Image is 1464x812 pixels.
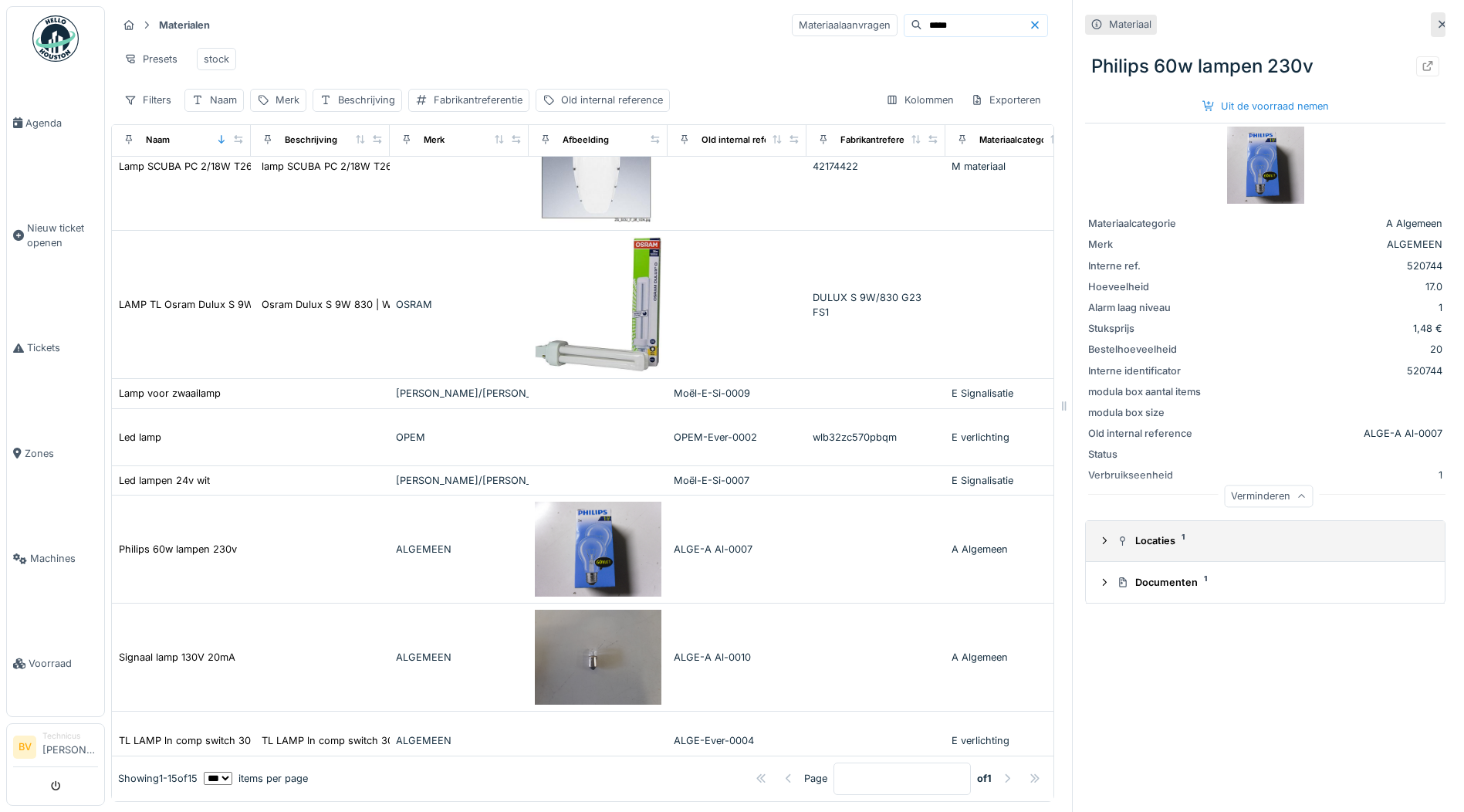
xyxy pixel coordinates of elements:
[1088,468,1204,482] div: Verbruikseenheid
[952,159,1078,174] div: M materiaal
[977,771,992,786] strong: of 1
[396,473,522,488] div: [PERSON_NAME]/[PERSON_NAME]/[PERSON_NAME]/Telemecanique…
[1109,17,1151,32] div: Materiaal
[1088,300,1204,315] div: Alarm laag niveau
[29,656,98,671] span: Voorraad
[13,736,36,759] li: BV
[702,134,794,147] div: Old internal reference
[979,134,1057,147] div: Materiaalcategorie
[117,48,184,70] div: Presets
[674,650,800,665] div: ALGE-A Al-0010
[262,733,474,748] div: TL LAMP ln comp switch 300 4w/4000K LED
[1085,46,1445,86] div: Philips 60w lampen 230v
[117,89,178,111] div: Filters
[1210,237,1442,252] div: ALGEMEEN
[563,134,609,147] div: Afbeelding
[396,386,522,401] div: [PERSON_NAME]/[PERSON_NAME]/[PERSON_NAME]/Telemecanique…
[276,93,299,107] div: Merk
[434,93,522,107] div: Fabrikantreferentie
[1117,533,1426,548] div: Locaties
[535,502,661,597] img: Philips 60w lampen 230v
[119,542,237,557] div: Philips 60w lampen 230v
[13,730,98,767] a: BV Technicus[PERSON_NAME]
[25,446,98,461] span: Zones
[204,52,229,66] div: stock
[1224,486,1313,508] div: Verminderen
[1210,364,1442,378] div: 520744
[119,733,331,748] div: TL LAMP ln comp switch 300 4w/4000K LED
[674,542,800,557] div: ALGE-A Al-0007
[952,650,1078,665] div: A Algemeen
[1117,575,1426,590] div: Documenten
[1088,259,1204,273] div: Interne ref.
[424,134,445,147] div: Merk
[119,473,210,488] div: Led lampen 24v wit
[396,430,522,445] div: OPEM
[118,771,198,786] div: Showing 1 - 15 of 15
[535,237,661,372] img: LAMP TL Osram Dulux S 9W 830 | Warm Wit - 2-Pin G23
[964,89,1048,111] div: Exporteren
[1088,384,1204,399] div: modula box aantal items
[338,93,395,107] div: Beschrijving
[792,14,898,36] div: Materiaalaanvragen
[30,551,98,566] span: Machines
[952,542,1078,557] div: A Algemeen
[204,771,308,786] div: items per page
[952,733,1078,748] div: E verlichting
[42,730,98,763] li: [PERSON_NAME]
[1088,321,1204,336] div: Stuksprijs
[1092,568,1439,597] summary: Documenten1
[146,134,170,147] div: Naam
[1088,279,1204,294] div: Hoeveelheid
[1092,527,1439,556] summary: Locaties1
[879,89,961,111] div: Kolommen
[840,134,921,147] div: Fabrikantreferentie
[25,116,98,130] span: Agenda
[1196,96,1335,117] div: Uit de voorraad nemen
[674,733,800,748] div: ALGE-Ever-0004
[119,650,235,665] div: Signaal lamp 130V 20mA
[27,340,98,355] span: Tickets
[396,297,522,312] div: OSRAM
[1210,342,1442,357] div: 20
[1210,300,1442,315] div: 1
[1210,259,1442,273] div: 520744
[262,297,487,312] div: Osram Dulux S 9W 830 | Warm Wit - 2-Pin G23
[119,159,481,174] div: Lamp SCUBA PC 2/18W T26 EVG V2A 42174422 Vochtbestendige armaturen
[1439,468,1442,482] div: 1
[396,733,522,748] div: ALGEMEEN
[7,611,104,716] a: Voorraad
[7,296,104,401] a: Tickets
[27,221,98,250] span: Nieuw ticket openen
[813,290,939,320] div: DULUX S 9W/830 G23 FS1
[674,386,800,401] div: Moël-E-Si-0009
[7,506,104,611] a: Machines
[396,650,522,665] div: ALGEMEEN
[535,109,661,224] img: Lamp SCUBA PC 2/18W T26 EVG V2A 42174422 Vochtbestendige armaturen
[1364,426,1442,441] div: ALGE-A Al-0007
[42,730,98,742] div: Technicus
[119,386,221,401] div: Lamp voor zwaailamp
[119,297,390,312] div: LAMP TL Osram Dulux S 9W 830 | Warm Wit - 2-Pin G23
[813,430,939,445] div: wlb32zc570pbqm
[262,159,533,174] div: lamp SCUBA PC 2/18W T26 EVG V2A 42174422 Vochtb...
[1210,321,1442,336] div: 1,48 €
[396,542,522,557] div: ALGEMEEN
[1088,216,1204,231] div: Materiaalcategorie
[285,134,337,147] div: Beschrijving
[119,430,161,445] div: Led lamp
[32,15,79,62] img: Badge_color-CXgf-gQk.svg
[7,70,104,175] a: Agenda
[1088,342,1204,357] div: Bestelhoeveelheid
[1227,127,1304,204] img: Philips 60w lampen 230v
[952,473,1078,488] div: E Signalisatie
[1088,364,1204,378] div: Interne identificator
[153,18,216,32] strong: Materialen
[1088,426,1204,441] div: Old internal reference
[952,430,1078,445] div: E verlichting
[561,93,663,107] div: Old internal reference
[7,401,104,506] a: Zones
[210,93,237,107] div: Naam
[674,473,800,488] div: Moël-E-Si-0007
[1210,216,1442,231] div: A Algemeen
